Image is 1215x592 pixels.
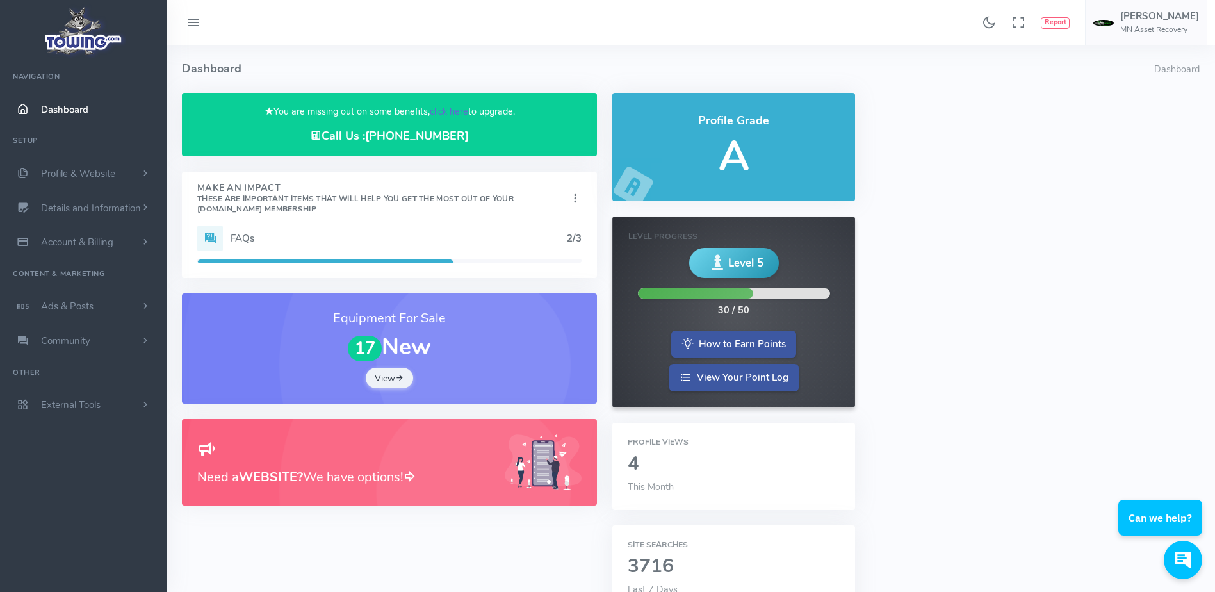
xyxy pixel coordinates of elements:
[628,556,840,577] h2: 3716
[567,233,582,243] h5: 2/3
[365,128,469,144] a: [PHONE_NUMBER]
[41,300,94,313] span: Ads & Posts
[430,105,468,118] a: click here
[1120,26,1199,34] h6: MN Asset Recovery
[41,399,101,411] span: External Tools
[628,134,840,179] h5: A
[628,481,674,493] span: This Month
[197,104,582,119] p: You are missing out on some benefits, to upgrade.
[41,236,113,249] span: Account & Billing
[239,468,303,486] b: WEBSITE?
[669,364,799,391] a: View Your Point Log
[628,541,840,549] h6: Site Searches
[1109,465,1215,592] iframe: Conversations
[197,129,582,143] h4: Call Us :
[40,4,127,58] img: logo
[1093,20,1114,26] img: user-image
[231,233,567,243] h5: FAQs
[505,434,582,490] img: Generic placeholder image
[628,233,839,241] h6: Level Progress
[182,45,1154,93] h4: Dashboard
[628,438,840,447] h6: Profile Views
[197,334,582,361] h1: New
[41,167,115,180] span: Profile & Website
[348,336,382,362] span: 17
[628,115,840,127] h4: Profile Grade
[366,368,413,388] a: View
[41,202,141,215] span: Details and Information
[197,309,582,328] h3: Equipment For Sale
[718,304,749,318] div: 30 / 50
[728,255,763,271] span: Level 5
[41,103,88,116] span: Dashboard
[197,467,489,487] h3: Need a We have options!
[197,183,569,214] h4: Make An Impact
[1041,17,1070,29] button: Report
[41,334,90,347] span: Community
[628,454,840,475] h2: 4
[1120,11,1199,21] h5: [PERSON_NAME]
[197,193,514,214] small: These are important items that will help you get the most out of your [DOMAIN_NAME] Membership
[1154,63,1200,77] li: Dashboard
[671,331,796,358] a: How to Earn Points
